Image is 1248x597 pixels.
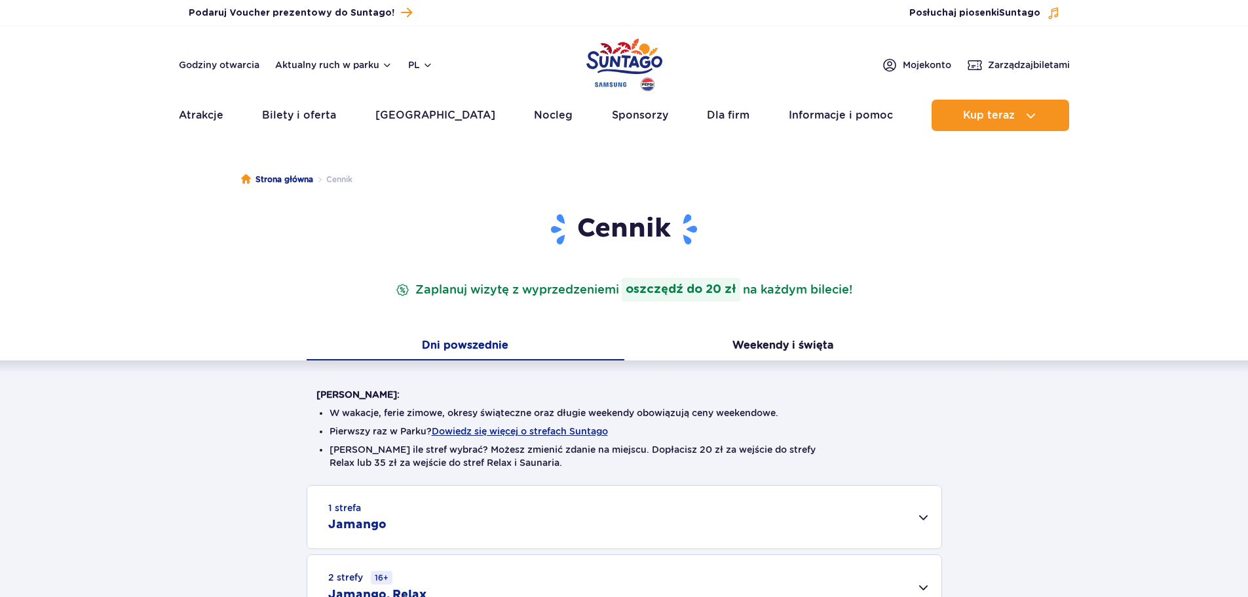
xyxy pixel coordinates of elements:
a: Bilety i oferta [262,100,336,131]
span: Podaruj Voucher prezentowy do Suntago! [189,7,394,20]
span: Suntago [999,9,1040,18]
a: Informacje i pomoc [789,100,893,131]
li: Cennik [313,173,352,186]
a: Godziny otwarcia [179,58,259,71]
li: [PERSON_NAME] ile stref wybrać? Możesz zmienić zdanie na miejscu. Dopłacisz 20 zł za wejście do s... [330,443,919,469]
button: Weekendy i święta [624,333,942,360]
a: Dla firm [707,100,749,131]
a: [GEOGRAPHIC_DATA] [375,100,495,131]
strong: [PERSON_NAME]: [316,389,400,400]
a: Podaruj Voucher prezentowy do Suntago! [189,4,412,22]
button: Aktualny ruch w parku [275,60,392,70]
small: 2 strefy [328,571,392,585]
button: Kup teraz [932,100,1069,131]
button: pl [408,58,433,71]
small: 1 strefa [328,501,361,514]
a: Nocleg [534,100,573,131]
button: Posłuchaj piosenkiSuntago [909,7,1060,20]
button: Dowiedz się więcej o strefach Suntago [432,426,608,436]
a: Mojekonto [882,57,951,73]
span: Kup teraz [963,109,1015,121]
small: 16+ [371,571,392,585]
h2: Jamango [328,517,387,533]
a: Atrakcje [179,100,223,131]
a: Sponsorzy [612,100,668,131]
button: Dni powszednie [307,333,624,360]
li: W wakacje, ferie zimowe, okresy świąteczne oraz długie weekendy obowiązują ceny weekendowe. [330,406,919,419]
a: Strona główna [241,173,313,186]
h1: Cennik [316,212,932,246]
span: Zarządzaj biletami [988,58,1070,71]
strong: oszczędź do 20 zł [622,278,740,301]
li: Pierwszy raz w Parku? [330,425,919,438]
a: Park of Poland [586,33,662,93]
p: Zaplanuj wizytę z wyprzedzeniem na każdym bilecie! [393,278,855,301]
a: Zarządzajbiletami [967,57,1070,73]
span: Moje konto [903,58,951,71]
span: Posłuchaj piosenki [909,7,1040,20]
